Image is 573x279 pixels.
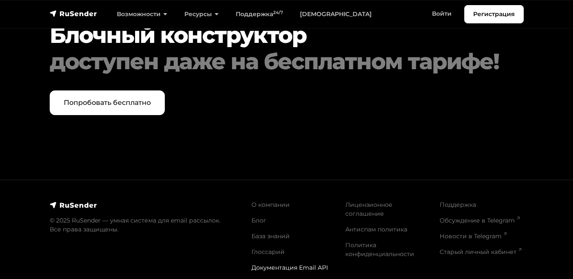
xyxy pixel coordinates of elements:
[273,10,283,15] sup: 24/7
[251,217,266,224] a: Блог
[50,22,524,75] h2: Блочный конструктор
[440,217,520,224] a: Обсуждение в Telegram
[345,201,392,217] a: Лицензионное соглашение
[251,248,285,256] a: Глоссарий
[291,6,380,23] a: [DEMOGRAPHIC_DATA]
[50,216,241,234] p: © 2025 RuSender — умная система для email рассылок. Все права защищены.
[251,201,290,209] a: О компании
[176,6,227,23] a: Ресурсы
[50,201,97,209] img: RuSender
[423,5,460,23] a: Войти
[108,6,176,23] a: Возможности
[440,201,476,209] a: Поддержка
[50,9,97,18] img: RuSender
[464,5,524,23] a: Регистрация
[251,264,328,271] a: Документация Email API
[345,225,407,233] a: Антиспам политика
[345,241,414,258] a: Политика конфиденциальности
[440,232,507,240] a: Новости в Telegram
[251,232,290,240] a: База знаний
[50,48,524,75] div: доступен даже на бесплатном тарифе!
[50,90,165,115] a: Попробовать бесплатно
[227,6,291,23] a: Поддержка24/7
[440,248,522,256] a: Старый личный кабинет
